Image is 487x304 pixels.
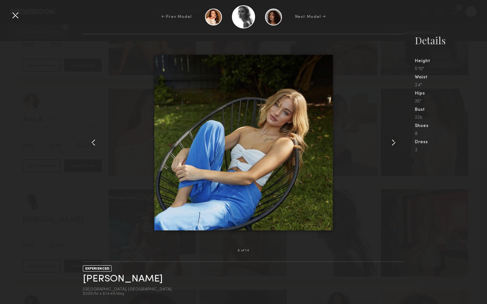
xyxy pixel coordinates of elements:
[161,14,192,20] div: ← Prev Model
[415,99,487,104] div: 35"
[415,34,487,47] div: Details
[415,140,487,145] div: Dress
[83,274,163,284] a: [PERSON_NAME]
[295,14,326,20] div: Next Model →
[415,115,487,120] div: 32b
[415,83,487,88] div: 24"
[415,124,487,128] div: Shoes
[415,132,487,136] div: 8
[415,108,487,112] div: Bust
[83,287,172,292] div: [GEOGRAPHIC_DATA], [GEOGRAPHIC_DATA]
[83,292,172,296] div: $200/hr • $1440/day
[415,75,487,80] div: Waist
[238,249,249,252] div: 8 of 14
[415,148,487,152] div: 2
[415,59,487,64] div: Height
[83,265,112,272] div: EXPERIENCED
[415,91,487,96] div: Hips
[415,67,487,71] div: 5'10"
